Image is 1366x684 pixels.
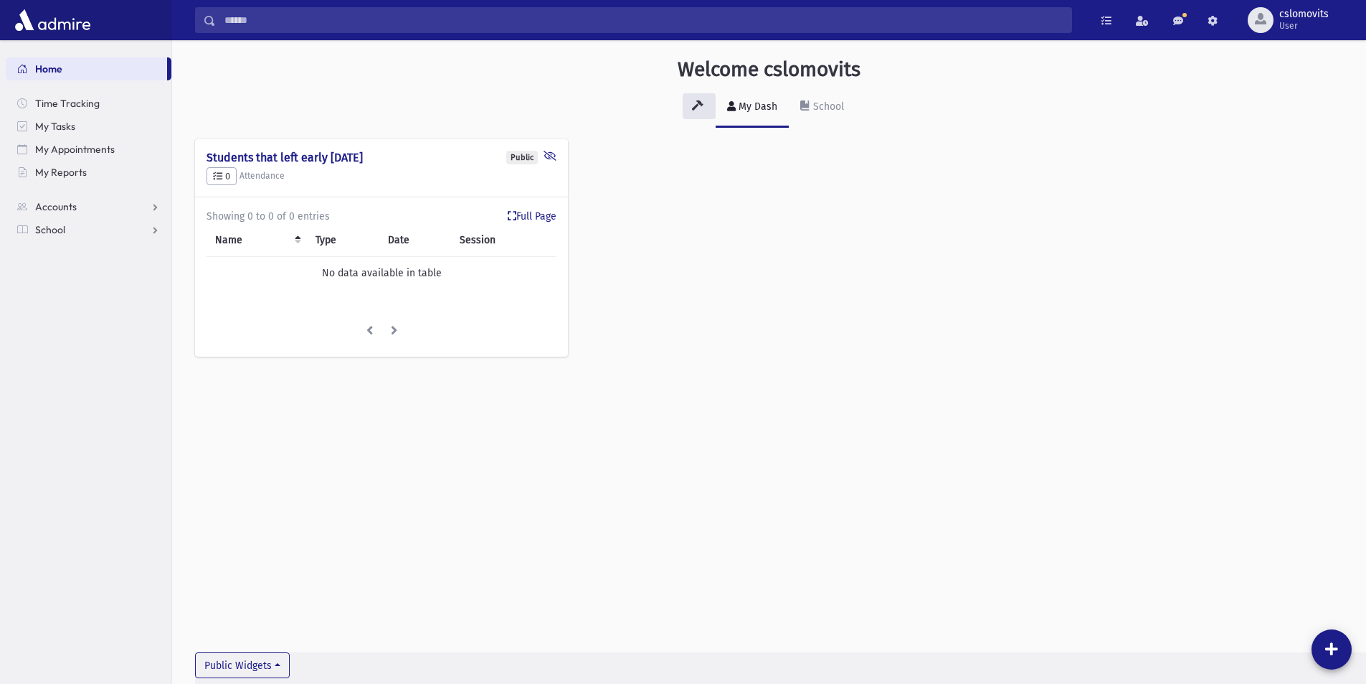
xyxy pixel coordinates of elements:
[195,652,290,678] button: Public Widgets
[35,166,87,179] span: My Reports
[1279,20,1329,32] span: User
[35,143,115,156] span: My Appointments
[678,57,860,82] h3: Welcome cslomovits
[789,88,855,128] a: School
[207,257,556,290] td: No data available in table
[6,92,171,115] a: Time Tracking
[307,224,379,257] th: Type
[213,171,230,182] span: 0
[6,138,171,161] a: My Appointments
[35,223,65,236] span: School
[6,218,171,241] a: School
[6,161,171,184] a: My Reports
[379,224,451,257] th: Date
[207,167,237,186] button: 0
[6,57,167,80] a: Home
[207,224,307,257] th: Name
[35,120,75,133] span: My Tasks
[207,167,556,186] h5: Attendance
[451,224,557,257] th: Session
[35,200,77,213] span: Accounts
[216,7,1071,33] input: Search
[11,6,94,34] img: AdmirePro
[35,62,62,75] span: Home
[35,97,100,110] span: Time Tracking
[207,209,556,224] div: Showing 0 to 0 of 0 entries
[810,100,844,113] div: School
[6,195,171,218] a: Accounts
[1279,9,1329,20] span: cslomovits
[207,151,556,164] h4: Students that left early [DATE]
[508,209,556,224] a: Full Page
[506,151,538,164] div: Public
[736,100,777,113] div: My Dash
[716,88,789,128] a: My Dash
[6,115,171,138] a: My Tasks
